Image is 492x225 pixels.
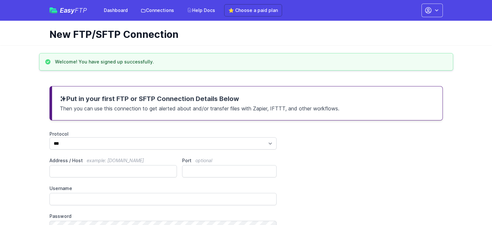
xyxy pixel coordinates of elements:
label: Username [49,185,277,192]
p: Then you can use this connection to get alerted about and/or transfer files with Zapier, IFTTT, a... [60,103,435,112]
a: Help Docs [183,5,219,16]
label: Protocol [49,131,277,137]
img: easyftp_logo.png [49,7,57,13]
span: Easy [60,7,87,14]
span: example: [DOMAIN_NAME] [87,158,144,163]
span: optional [195,158,212,163]
h3: Put in your first FTP or SFTP Connection Details Below [60,94,435,103]
label: Port [182,157,277,164]
label: Address / Host [49,157,177,164]
a: ⭐ Choose a paid plan [224,4,282,17]
h1: New FTP/SFTP Connection [49,28,438,40]
label: Password [49,213,277,219]
h3: Welcome! You have signed up successfully. [55,59,154,65]
span: FTP [75,6,87,14]
a: Dashboard [100,5,132,16]
a: Connections [137,5,178,16]
a: EasyFTP [49,7,87,14]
